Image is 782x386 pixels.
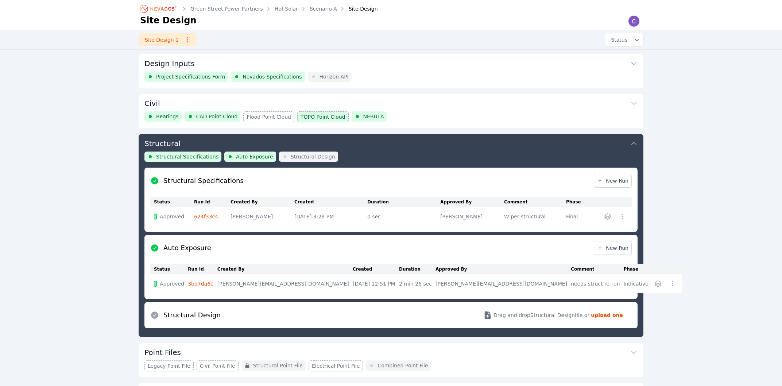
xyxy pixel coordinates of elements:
[156,73,225,80] span: Project Specifications Form
[399,264,435,274] th: Duration
[163,310,221,320] h2: Structural Design
[608,36,627,43] span: Status
[566,197,588,207] th: Phase
[435,264,571,274] th: Approved By
[196,113,238,120] span: CAD Point Cloud
[566,213,585,220] div: Final
[320,73,349,80] span: Horizon API
[440,197,504,207] th: Approved By
[194,197,231,207] th: Run Id
[294,197,367,207] th: Created
[190,5,263,12] a: Green Street Power Partners
[188,264,217,274] th: Run Id
[504,213,562,220] div: W per structural
[194,214,218,219] a: 624f33c4
[363,113,384,120] span: NEBULA
[294,207,367,226] td: [DATE] 3:29 PM
[144,347,181,358] h3: Point Files
[628,15,640,27] img: Carl Jackson
[624,280,649,287] div: Indicative
[605,33,643,46] button: Status
[571,280,620,287] div: needs struct re-run
[591,312,623,319] strong: upload one
[231,197,294,207] th: Created By
[148,362,190,370] span: Legacy Point File
[144,134,638,152] button: Structural
[160,213,184,220] span: Approved
[150,197,194,207] th: Status
[139,33,197,46] a: Site Design 1
[367,197,440,207] th: Duration
[440,207,504,226] td: [PERSON_NAME]
[275,5,298,12] a: Hof Solar
[338,5,378,12] div: Site Design
[144,94,638,111] button: Civil
[236,153,273,160] span: Auto Exposure
[139,343,643,377] div: Point FilesLegacy Point FileCivil Point FileStructural Point FileElectrical Point FileCombined Po...
[139,94,643,128] div: CivilBearingsCAD Point CloudFlood Point CloudTOPO Point CloudNEBULA
[217,274,353,293] td: [PERSON_NAME][EMAIL_ADDRESS][DOMAIN_NAME]
[156,113,179,120] span: Bearings
[144,343,638,360] button: Point Files
[253,362,303,369] span: Structural Point File
[139,54,643,88] div: Design InputsProject Specifications FormNevados SpecificationsHorizon API
[139,134,643,337] div: StructuralStructural SpecificationsAuto ExposureStructural DesignStructural SpecificationsNew Run...
[160,280,184,287] span: Approved
[144,58,195,69] h3: Design Inputs
[231,207,294,226] td: [PERSON_NAME]
[353,274,399,293] td: [DATE] 12:51 PM
[301,113,345,121] span: TOPO Point Cloud
[310,5,337,12] a: Scenario A
[504,197,566,207] th: Comment
[493,312,589,319] span: Drag and drop Structural Design file or
[594,174,632,188] a: New Run
[150,264,188,274] th: Status
[243,73,302,80] span: Nevados Specifications
[312,362,360,370] span: Electrical Point File
[435,274,571,293] td: [PERSON_NAME][EMAIL_ADDRESS][DOMAIN_NAME]
[217,264,353,274] th: Created By
[163,176,244,186] h2: Structural Specifications
[163,243,211,253] h2: Auto Exposure
[144,54,638,72] button: Design Inputs
[597,177,628,184] span: New Run
[594,241,632,255] a: New Run
[140,3,378,15] nav: Breadcrumb
[367,213,437,220] div: 0 sec
[475,305,632,325] button: Drag and dropStructural Designfile or upload one
[156,153,218,160] span: Structural Specifications
[378,362,428,369] span: Combined Point File
[188,281,214,287] a: 3bd7da6e
[624,264,652,274] th: Phase
[144,138,181,149] h3: Structural
[200,362,235,370] span: Civil Point File
[291,153,335,160] span: Structural Design
[571,264,623,274] th: Comment
[140,15,197,26] h1: Site Design
[144,98,160,108] h3: Civil
[597,244,628,252] span: New Run
[353,264,399,274] th: Created
[399,280,432,287] div: 2 min 26 sec
[247,113,291,121] span: Flood Point Cloud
